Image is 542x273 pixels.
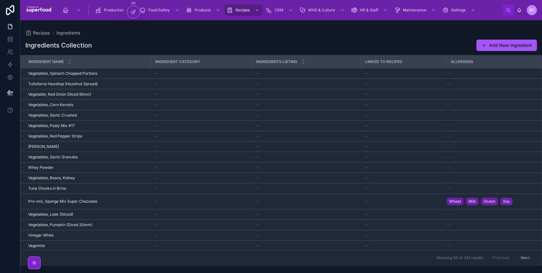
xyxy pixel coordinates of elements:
a: -- [255,113,357,118]
a: WheatMilkGlutenSoy [447,196,533,206]
a: CRM [264,4,296,16]
a: Vegetables, Leek (Sliced) [28,212,147,217]
span: Ingredient Name [29,59,64,64]
span: -- [365,123,368,128]
a: -- [255,165,357,170]
span: -- [365,186,368,191]
span: Wheat [449,199,461,204]
span: -- [365,134,368,139]
span: -- [447,81,450,86]
span: Whey Powder [28,165,54,170]
a: -- [255,81,357,86]
span: Settings [451,8,466,13]
span: -- [255,155,259,160]
span: -- [447,92,450,97]
a: Vegetables, Pasty Mix #17 [28,123,147,128]
span: Vegetables, Red Pepper Strips [28,134,82,139]
span: -- [255,134,259,139]
a: Vegetables, Garlic Crushed [28,113,147,118]
span: -- [255,222,259,227]
span: -- [155,113,158,118]
span: -- [255,102,259,107]
a: -- [447,113,533,118]
a: Vegemite [28,243,147,248]
span: Tuna Chunks in Brine [28,186,66,191]
span: -- [365,233,368,238]
span: -- [365,71,368,76]
a: -- [255,102,357,107]
a: Pre-mix, Sponge Mix Super Chocolate [28,199,147,204]
a: -- [155,102,248,107]
span: Pre-mix, Sponge Mix Super Chocolate [28,199,97,204]
span: Vegetables, Pasty Mix #17 [28,123,75,128]
span: Ingredient Category [155,59,200,64]
a: -- [155,199,248,204]
a: WHS & Culture [297,4,348,16]
span: -- [447,243,450,248]
span: -- [447,102,450,107]
span: Vegetables, Leek (Sliced) [28,212,73,217]
span: -- [155,199,158,204]
span: Vegetables, Pumpkin (Diced 20mm) [28,222,92,227]
span: -- [155,165,158,170]
span: BC [529,8,535,13]
span: Milk [468,199,476,204]
a: -- [447,134,533,139]
a: -- [365,186,442,191]
a: -- [447,71,533,76]
a: -- [447,155,533,160]
a: -- [447,186,533,191]
span: Vegetables, Garlic Granules [28,155,78,160]
span: -- [365,113,368,118]
a: Whey Powder [28,165,147,170]
a: -- [365,175,442,181]
span: -- [155,92,158,97]
span: Ingredients Listing [256,59,297,64]
span: Vegemite [28,243,45,248]
a: Vegetables, Spinach Chopped Portions [28,71,147,76]
a: -- [255,134,357,139]
a: Vegetables, Pumpkin (Diced 20mm) [28,222,147,227]
span: -- [255,212,259,217]
a: HR & Staff [349,4,391,16]
a: -- [447,123,533,128]
span: Allergens [451,59,473,64]
span: [PERSON_NAME] [28,144,59,149]
span: -- [365,81,368,86]
a: -- [365,123,442,128]
span: -- [365,155,368,160]
span: -- [447,134,450,139]
span: -- [255,233,259,238]
span: -- [255,81,259,86]
a: -- [155,186,248,191]
a: -- [155,165,248,170]
a: -- [255,92,357,97]
a: Recipes [225,4,262,16]
a: -- [155,175,248,181]
span: -- [155,233,158,238]
a: -- [255,71,357,76]
span: Products [195,8,211,13]
a: Recipes [25,30,50,36]
h1: Ingredients Collection [25,41,92,50]
a: -- [447,212,533,217]
span: Maintenance [403,8,426,13]
a: -- [155,212,248,217]
span: -- [155,144,158,149]
a: -- [155,144,248,149]
span: Vegetables, Spinach Chopped Portions [28,71,97,76]
a: -- [365,243,442,248]
span: Ingredients [56,30,81,36]
a: -- [365,212,442,217]
a: Settings [440,4,478,16]
span: -- [365,175,368,181]
a: Vegetables, Garlic Granules [28,155,147,160]
span: HR & Staff [360,8,378,13]
a: Production [93,4,136,16]
span: Recipes [236,8,250,13]
span: -- [447,222,450,227]
a: -- [365,113,442,118]
a: Add New Ingredient [476,40,537,51]
span: Tuttoforno Hazeltop (Hazelnut Spread) [28,81,98,86]
a: [PERSON_NAME] [28,144,147,149]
